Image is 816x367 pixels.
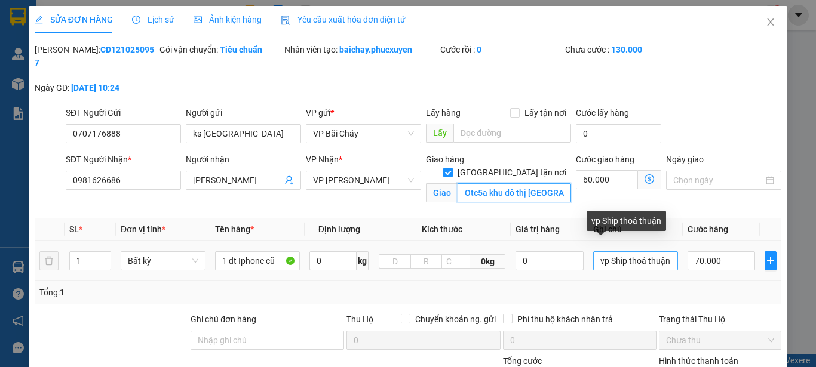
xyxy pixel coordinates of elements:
div: Trạng thái Thu Hộ [659,313,781,326]
span: Đơn vị tính [121,224,165,234]
button: Close [754,6,787,39]
span: picture [194,16,202,24]
label: Hình thức thanh toán [659,356,738,366]
input: Dọc đường [453,124,571,143]
span: Lấy tận nơi [520,106,571,119]
input: D [379,254,411,269]
span: [GEOGRAPHIC_DATA] tận nơi [453,166,571,179]
input: Giao tận nơi [458,183,571,202]
b: 0 [477,45,481,54]
div: Ngày GD: [35,81,157,94]
button: plus [765,251,777,270]
span: VP Dương Đình Nghệ [313,171,414,189]
span: Kích thước [422,224,462,234]
div: SĐT Người Gửi [66,106,181,119]
div: vp Ship thoả thuận [587,211,666,231]
input: Ghi chú đơn hàng [191,331,344,350]
b: [DATE] 10:24 [71,83,119,92]
strong: 024 3236 3236 - [42,21,214,42]
span: Tổng cước [503,356,542,366]
button: delete [39,251,59,270]
span: Định lượng [318,224,360,234]
span: Tên hàng [215,224,254,234]
span: Giao [426,183,458,202]
div: Chưa cước : [565,43,688,56]
span: Gửi hàng Lào Cai/Sapa: [40,69,213,90]
div: Tổng: 1 [39,286,316,299]
strong: 0963 662 662 - 0898 662 662 [111,69,213,90]
span: Ảnh kiện hàng [194,15,262,24]
span: clock-circle [132,16,140,24]
span: Chuyển khoản ng. gửi [410,313,501,326]
input: VD: Bàn, Ghế [215,251,300,270]
div: SĐT Người Nhận [66,153,181,166]
span: SỬA ĐƠN HÀNG [35,15,113,24]
span: Bất kỳ [128,252,198,270]
img: logo [8,56,38,115]
strong: 0888 827 827 - 0848 827 827 [98,32,211,42]
span: edit [35,16,43,24]
span: Phí thu hộ khách nhận trả [513,313,618,326]
span: Thu Hộ [346,314,373,324]
label: Ghi chú đơn hàng [191,314,256,324]
b: baichay.phucxuyen [339,45,412,54]
div: Người gửi [186,106,301,119]
span: Giá trị hàng [516,224,560,234]
span: user-add [284,175,294,185]
span: SL [69,224,79,234]
span: Cước hàng [688,224,728,234]
span: Yêu cầu xuất hóa đơn điện tử [281,15,406,24]
div: Người nhận [186,153,301,166]
span: close [766,17,775,27]
div: Nhân viên tạo: [284,43,438,56]
strong: 02033 616 626 - [134,45,197,55]
strong: Công ty TNHH Phúc Xuyên [60,6,194,18]
input: Ngày giao [673,174,763,187]
span: plus [765,256,776,266]
div: Cước rồi : [440,43,563,56]
input: Ghi Chú [593,251,678,270]
span: Gửi hàng [GEOGRAPHIC_DATA]: Hotline: [39,21,214,42]
span: VP Nhận [306,155,339,164]
div: [PERSON_NAME]: [35,43,157,69]
span: kg [357,251,369,270]
input: R [410,254,443,269]
span: Chưa thu [666,331,774,349]
span: Lấy hàng [426,108,461,118]
label: Cước giao hàng [576,155,634,164]
strong: 0886 027 027 [116,56,168,66]
span: Lấy [426,124,453,143]
div: VP gửi [306,106,421,119]
input: C [441,254,470,269]
img: icon [281,16,290,25]
label: Ngày giao [666,155,704,164]
span: dollar-circle [645,174,654,184]
input: Cước giao hàng [576,170,638,189]
b: Tiêu chuẩn [220,45,262,54]
input: Cước lấy hàng [576,124,661,143]
span: Giao hàng [426,155,464,164]
span: Lịch sử [132,15,174,24]
b: 130.000 [611,45,642,54]
span: Gửi hàng Hạ Long: Hotline: [57,45,197,66]
span: VP Bãi Cháy [313,125,414,143]
label: Cước lấy hàng [576,108,629,118]
div: Gói vận chuyển: [159,43,282,56]
span: 0kg [470,254,505,269]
